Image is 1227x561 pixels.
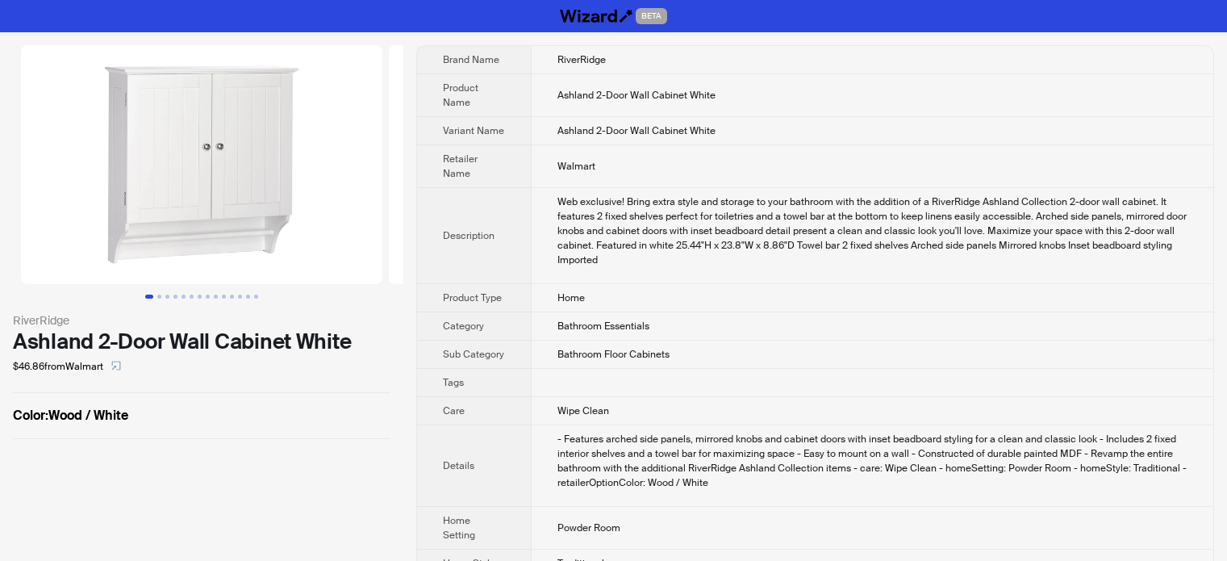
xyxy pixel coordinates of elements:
[443,82,478,109] span: Product Name
[13,406,390,425] label: Wood / White
[254,295,258,299] button: Go to slide 14
[13,407,48,424] span: Color :
[557,89,716,102] span: Ashland 2-Door Wall Cabinet White
[443,291,502,304] span: Product Type
[165,295,169,299] button: Go to slide 3
[21,45,382,284] img: Ashland 2-Door Wall Cabinet White Ashland 2-Door Wall Cabinet White image 1
[13,312,390,329] div: RiverRidge
[443,229,495,242] span: Description
[214,295,218,299] button: Go to slide 9
[443,404,465,417] span: Care
[443,53,499,66] span: Brand Name
[557,53,606,66] span: RiverRidge
[206,295,210,299] button: Go to slide 8
[173,295,177,299] button: Go to slide 4
[198,295,202,299] button: Go to slide 7
[190,295,194,299] button: Go to slide 6
[230,295,234,299] button: Go to slide 11
[145,295,153,299] button: Go to slide 1
[636,8,667,24] span: BETA
[557,320,649,333] span: Bathroom Essentials
[111,361,121,371] span: select
[443,153,478,180] span: Retailer Name
[557,195,1187,267] div: Web exclusive! Bring extra style and storage to your bathroom with the addition of a RiverRidge A...
[443,320,484,333] span: Category
[182,295,186,299] button: Go to slide 5
[443,459,474,472] span: Details
[13,354,390,379] div: $46.86 from Walmart
[557,124,716,137] span: Ashland 2-Door Wall Cabinet White
[157,295,161,299] button: Go to slide 2
[443,348,504,361] span: Sub Category
[238,295,242,299] button: Go to slide 12
[557,160,595,173] span: Walmart
[443,124,504,137] span: Variant Name
[389,45,750,284] img: Ashland 2-Door Wall Cabinet White Ashland 2-Door Wall Cabinet White image 2
[443,376,464,389] span: Tags
[222,295,226,299] button: Go to slide 10
[246,295,250,299] button: Go to slide 13
[557,521,620,534] span: Powder Room
[443,514,475,542] span: Home Setting
[557,432,1187,490] div: - Features arched side panels, mirrored knobs and cabinet doors with inset beadboard styling for ...
[13,329,390,354] div: Ashland 2-Door Wall Cabinet White
[557,404,609,417] span: Wipe Clean
[557,291,585,304] span: Home
[557,348,670,361] span: Bathroom Floor Cabinets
